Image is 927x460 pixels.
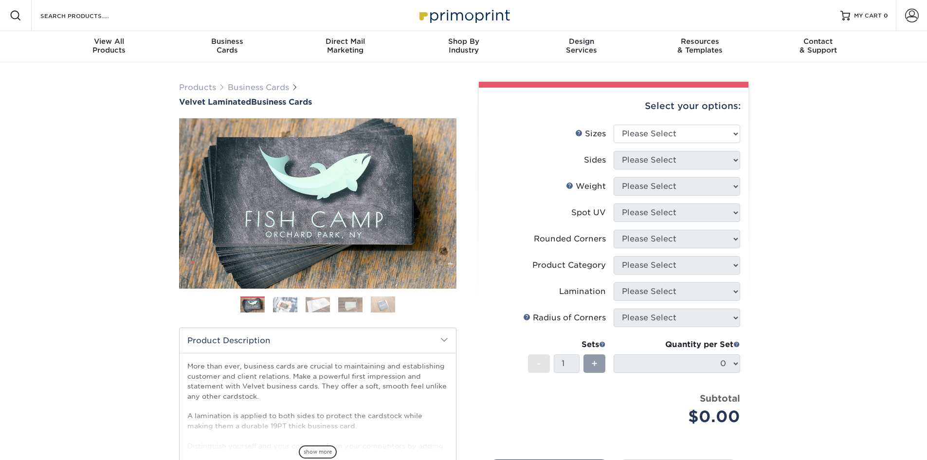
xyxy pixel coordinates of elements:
div: & Support [759,37,877,55]
a: Direct MailMarketing [286,31,404,62]
div: Sizes [575,128,606,140]
div: Select your options: [487,88,741,125]
a: Contact& Support [759,31,877,62]
a: Resources& Templates [641,31,759,62]
span: View All [50,37,168,46]
h1: Business Cards [179,97,456,107]
span: - [537,356,541,371]
div: Rounded Corners [534,233,606,245]
div: Marketing [286,37,404,55]
div: Products [50,37,168,55]
div: Sides [584,154,606,166]
img: Business Cards 05 [371,296,395,313]
span: Shop By [404,37,523,46]
a: Products [179,83,216,92]
div: $0.00 [621,405,740,428]
img: Business Cards 04 [338,297,363,312]
span: Business [168,37,286,46]
span: + [591,356,598,371]
a: DesignServices [523,31,641,62]
a: View AllProducts [50,31,168,62]
div: Spot UV [571,207,606,219]
div: Industry [404,37,523,55]
h2: Product Description [180,328,456,353]
img: Business Cards 02 [273,297,297,312]
img: Velvet Laminated 01 [179,65,456,342]
img: Primoprint [415,5,512,26]
strong: Subtotal [700,393,740,404]
div: Cards [168,37,286,55]
img: Business Cards 03 [306,297,330,312]
span: 0 [884,12,888,19]
a: Velvet LaminatedBusiness Cards [179,97,456,107]
img: Business Cards 01 [240,293,265,317]
div: & Templates [641,37,759,55]
span: Contact [759,37,877,46]
span: Direct Mail [286,37,404,46]
div: Weight [566,181,606,192]
div: Radius of Corners [523,312,606,324]
span: Velvet Laminated [179,97,251,107]
a: BusinessCards [168,31,286,62]
span: MY CART [854,12,882,20]
a: Business Cards [228,83,289,92]
span: Design [523,37,641,46]
span: Resources [641,37,759,46]
div: Sets [528,339,606,350]
div: Product Category [532,259,606,271]
input: SEARCH PRODUCTS..... [39,10,134,21]
div: Services [523,37,641,55]
div: Lamination [559,286,606,297]
div: Quantity per Set [614,339,740,350]
span: show more [299,445,337,459]
a: Shop ByIndustry [404,31,523,62]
